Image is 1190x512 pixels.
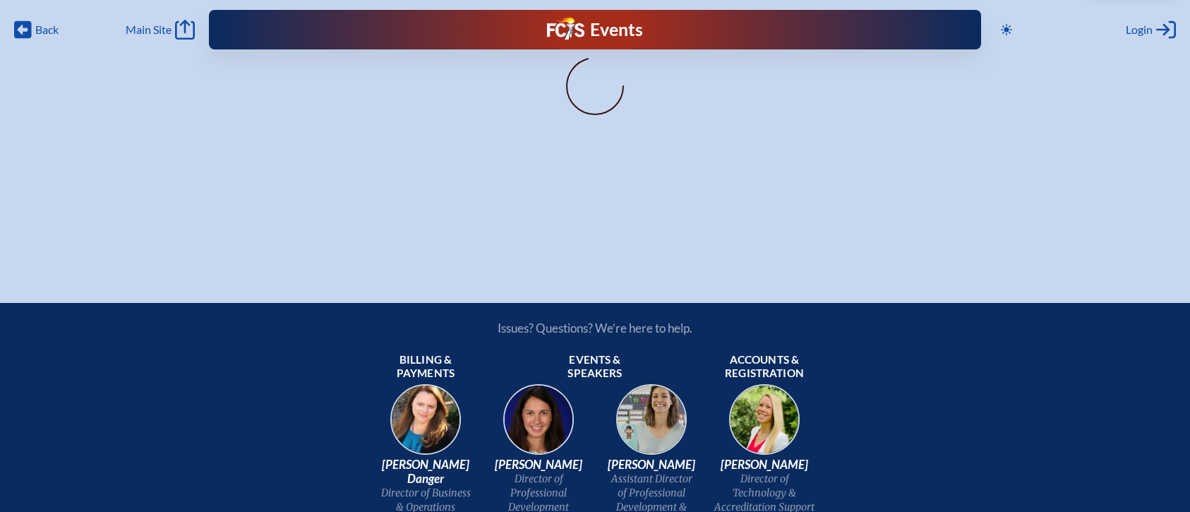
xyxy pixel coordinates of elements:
span: [PERSON_NAME] [488,458,589,472]
h1: Events [590,21,643,39]
p: Issues? Questions? We’re here to help. [347,321,843,335]
img: 9c64f3fb-7776-47f4-83d7-46a341952595 [380,380,471,470]
span: Events & speakers [544,353,646,381]
img: 545ba9c4-c691-43d5-86fb-b0a622cbeb82 [606,380,697,470]
img: b1ee34a6-5a78-4519-85b2-7190c4823173 [719,380,810,470]
img: 94e3d245-ca72-49ea-9844-ae84f6d33c0f [493,380,584,470]
a: Main Site [126,20,195,40]
img: Florida Council of Independent Schools [547,17,584,40]
span: Main Site [126,23,172,37]
span: Billing & payments [375,353,476,381]
span: [PERSON_NAME] [601,458,702,472]
a: FCIS LogoEvents [547,17,642,42]
span: Login [1126,23,1153,37]
span: [PERSON_NAME] [714,458,815,472]
span: Back [35,23,59,37]
span: Accounts & registration [714,353,815,381]
span: [PERSON_NAME] Danger [375,458,476,486]
div: FCIS Events — Future ready [424,17,765,42]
